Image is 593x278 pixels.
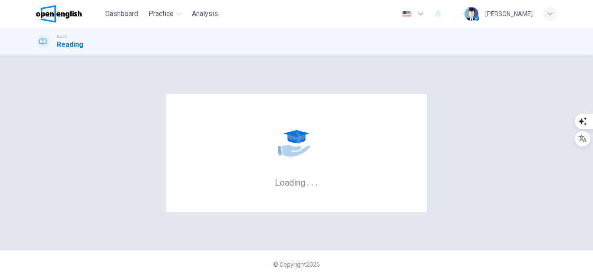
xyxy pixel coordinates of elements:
a: OpenEnglish logo [36,5,102,23]
span: © Copyright 2025 [273,261,320,268]
img: Profile picture [465,7,478,21]
span: Practice [148,9,174,19]
button: Practice [145,6,185,22]
button: Analysis [188,6,221,22]
h6: . [306,174,310,189]
span: Dashboard [105,9,138,19]
h6: . [315,174,318,189]
h6: Loading [275,177,318,188]
span: IELTS [57,33,67,39]
div: [PERSON_NAME] [485,9,533,19]
button: Dashboard [102,6,142,22]
h6: . [311,174,314,189]
h1: Reading [57,39,83,50]
img: OpenEnglish logo [36,5,82,23]
img: en [401,11,412,17]
span: Analysis [192,9,218,19]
